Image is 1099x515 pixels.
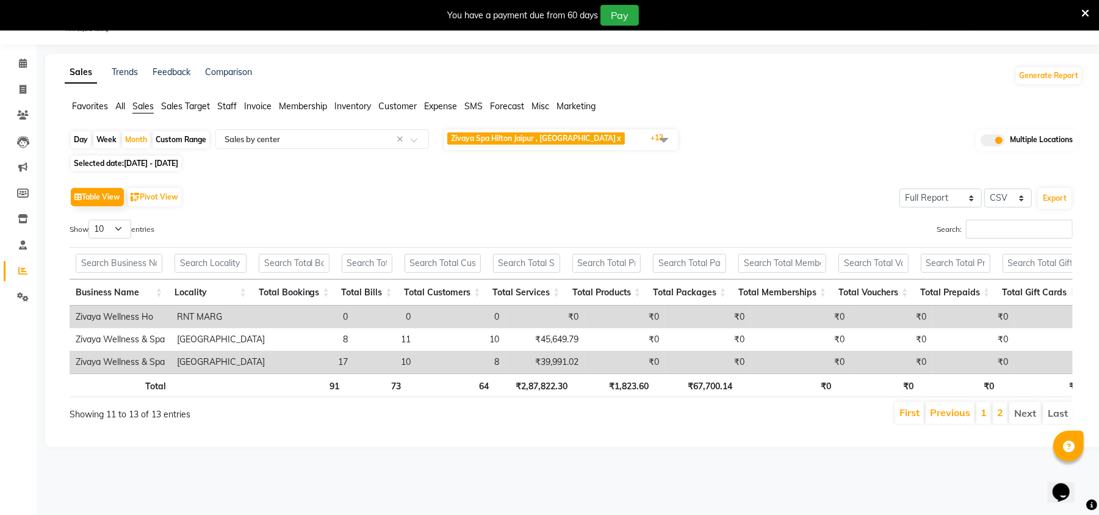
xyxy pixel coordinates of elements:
input: Search Total Vouchers [838,254,909,273]
input: Search Total Memberships [738,254,826,273]
input: Search: [966,220,1073,239]
button: Generate Report [1016,67,1081,84]
td: ₹0 [851,351,932,373]
img: pivot.png [131,193,140,202]
td: ₹0 [585,306,665,328]
th: 73 [345,373,407,397]
th: Locality: activate to sort column ascending [168,279,252,306]
button: Table View [71,188,124,206]
span: Sales Target [161,101,210,112]
input: Search Total Customers [405,254,481,273]
span: All [115,101,125,112]
td: 0 [354,306,417,328]
th: Total Products: activate to sort column ascending [566,279,647,306]
span: [DATE] - [DATE] [124,159,178,168]
button: Pay [600,5,639,26]
span: Selected date: [71,156,181,171]
div: Week [93,131,120,148]
input: Search Total Bills [342,254,392,273]
td: ₹0 [851,328,932,351]
input: Search Locality [175,254,246,273]
td: ₹0 [851,306,932,328]
a: Previous [930,406,970,419]
input: Search Total Gift Cards [1003,254,1077,273]
td: ₹0 [932,306,1014,328]
td: Zivaya Wellness Ho [70,306,171,328]
div: Custom Range [153,131,209,148]
td: ₹0 [665,351,751,373]
div: You have a payment due from 60 days [447,9,598,22]
span: Marketing [557,101,596,112]
th: Total Prepaids: activate to sort column ascending [915,279,996,306]
td: ₹39,991.02 [505,351,585,373]
th: Total Bills: activate to sort column ascending [336,279,398,306]
td: Zivaya Wellness & Spa [70,351,171,373]
th: ₹67,700.14 [655,373,739,397]
select: Showentries [88,220,131,239]
th: Total Packages: activate to sort column ascending [647,279,732,306]
th: Total [70,373,172,397]
td: ₹0 [751,306,851,328]
input: Search Total Packages [653,254,726,273]
td: 17 [271,351,354,373]
a: First [899,406,920,419]
th: ₹0 [920,373,1000,397]
th: ₹0 [837,373,920,397]
td: ₹0 [751,328,851,351]
td: 11 [354,328,417,351]
td: ₹45,649.79 [505,328,585,351]
td: [GEOGRAPHIC_DATA] [171,351,271,373]
span: Invoice [244,101,272,112]
span: +12 [650,133,672,142]
input: Search Business Name [76,254,162,273]
input: Search Total Prepaids [921,254,990,273]
span: Expense [424,101,457,112]
span: Misc [531,101,549,112]
label: Show entries [70,220,154,239]
th: Total Bookings: activate to sort column ascending [253,279,336,306]
th: ₹2,87,822.30 [495,373,574,397]
a: 2 [997,406,1003,419]
th: Total Services: activate to sort column ascending [487,279,566,306]
td: ₹0 [585,328,665,351]
th: 91 [263,373,345,397]
th: Business Name: activate to sort column ascending [70,279,168,306]
td: 10 [417,328,505,351]
td: ₹0 [665,328,751,351]
span: Inventory [334,101,371,112]
td: [GEOGRAPHIC_DATA] [171,328,271,351]
th: Total Gift Cards: activate to sort column ascending [996,279,1083,306]
span: Zivaya Spa Hilton Jaipur , [GEOGRAPHIC_DATA] [451,134,616,143]
td: ₹0 [665,306,751,328]
td: RNT MARG [171,306,271,328]
th: Total Memberships: activate to sort column ascending [732,279,832,306]
th: ₹0 [1000,373,1086,397]
td: 8 [417,351,505,373]
a: Sales [65,62,97,84]
th: Total Customers: activate to sort column ascending [398,279,487,306]
span: Sales [132,101,154,112]
span: Staff [217,101,237,112]
td: ₹0 [585,351,665,373]
span: Multiple Locations [1010,134,1073,146]
td: ₹0 [505,306,585,328]
a: x [616,134,621,143]
th: Total Vouchers: activate to sort column ascending [832,279,915,306]
label: Search: [937,220,1073,239]
div: Day [71,131,91,148]
td: 10 [354,351,417,373]
button: Export [1038,188,1072,209]
span: Favorites [72,101,108,112]
th: ₹1,823.60 [574,373,654,397]
input: Search Total Bookings [259,254,330,273]
td: 0 [271,306,354,328]
span: Membership [279,101,327,112]
th: 64 [407,373,495,397]
td: ₹0 [932,351,1014,373]
td: ₹0 [751,351,851,373]
a: 1 [981,406,987,419]
span: SMS [464,101,483,112]
span: Customer [378,101,417,112]
td: 8 [271,328,354,351]
input: Search Total Services [493,254,560,273]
